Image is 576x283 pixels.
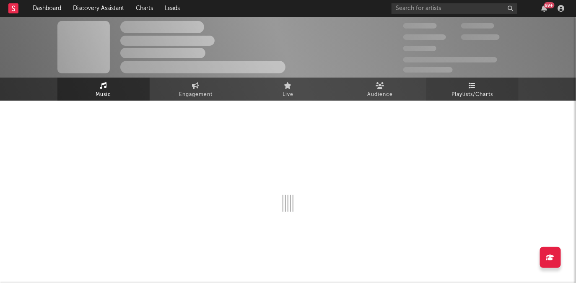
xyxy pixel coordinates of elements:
[283,90,293,100] span: Live
[150,78,242,101] a: Engagement
[403,46,436,51] span: 100,000
[461,34,500,40] span: 1,000,000
[452,90,493,100] span: Playlists/Charts
[403,34,446,40] span: 50,000,000
[426,78,519,101] a: Playlists/Charts
[544,2,555,8] div: 99 +
[334,78,426,101] a: Audience
[96,90,112,100] span: Music
[242,78,334,101] a: Live
[403,57,497,62] span: 50,000,000 Monthly Listeners
[392,3,517,14] input: Search for artists
[403,23,437,29] span: 300,000
[179,90,213,100] span: Engagement
[368,90,393,100] span: Audience
[57,78,150,101] a: Music
[403,67,453,73] span: Jump Score: 85.0
[461,23,494,29] span: 100,000
[542,5,547,12] button: 99+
